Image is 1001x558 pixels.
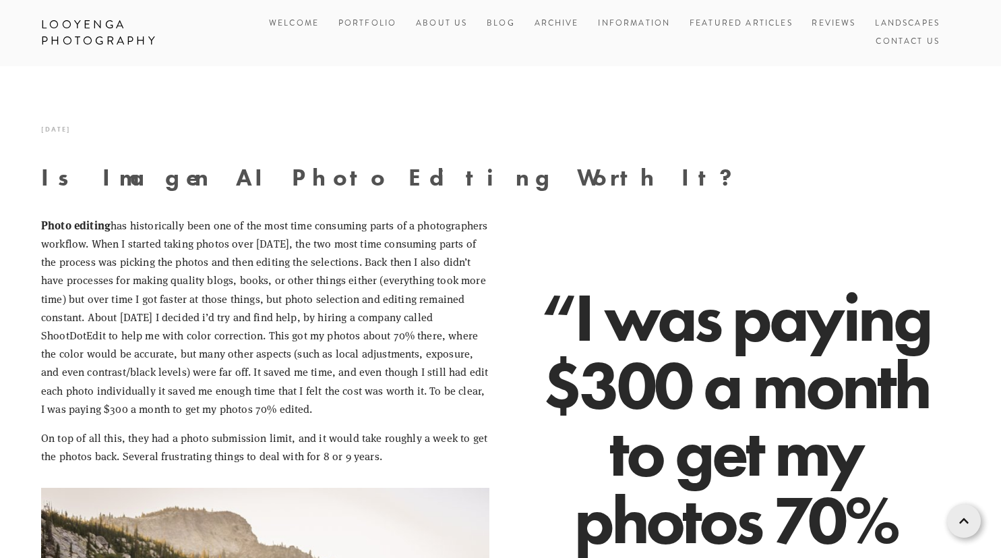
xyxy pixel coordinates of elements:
[598,18,670,29] a: Information
[535,15,579,33] a: Archive
[541,276,574,358] span: “
[690,15,793,33] a: Featured Articles
[812,15,855,33] a: Reviews
[41,216,489,418] p: has historically been one of the most time consuming parts of a photographers workflow. When I st...
[31,13,240,53] a: Looyenga Photography
[338,18,396,29] a: Portfolio
[875,15,940,33] a: Landscapes
[41,165,960,189] h1: Is Imagen AI Photo Editing Worth It?
[269,15,319,33] a: Welcome
[876,33,940,51] a: Contact Us
[416,15,467,33] a: About Us
[41,428,489,465] p: On top of all this, they had a photo submission limit, and it would take roughly a week to get th...
[41,120,71,138] time: [DATE]
[41,217,111,233] strong: Photo editing
[487,15,515,33] a: Blog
